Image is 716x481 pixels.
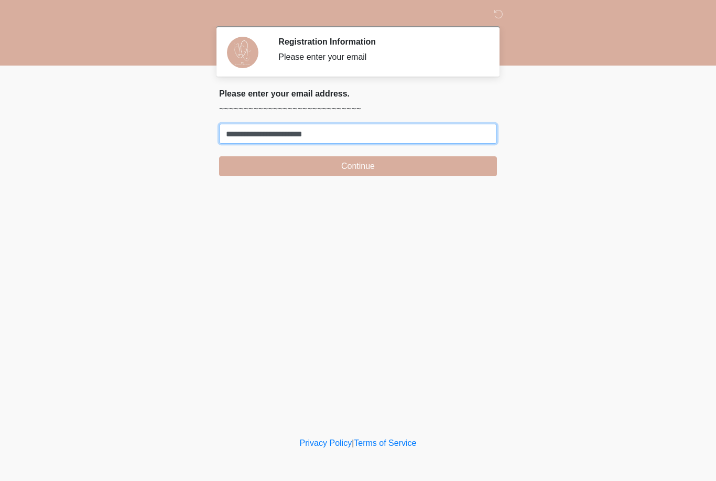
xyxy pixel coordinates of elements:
[227,37,258,68] img: Agent Avatar
[209,8,222,21] img: DM Wellness & Aesthetics Logo
[278,51,481,63] div: Please enter your email
[354,439,416,447] a: Terms of Service
[219,89,497,99] h2: Please enter your email address.
[219,156,497,176] button: Continue
[278,37,481,47] h2: Registration Information
[219,103,497,115] p: ~~~~~~~~~~~~~~~~~~~~~~~~~~~~~
[300,439,352,447] a: Privacy Policy
[352,439,354,447] a: |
